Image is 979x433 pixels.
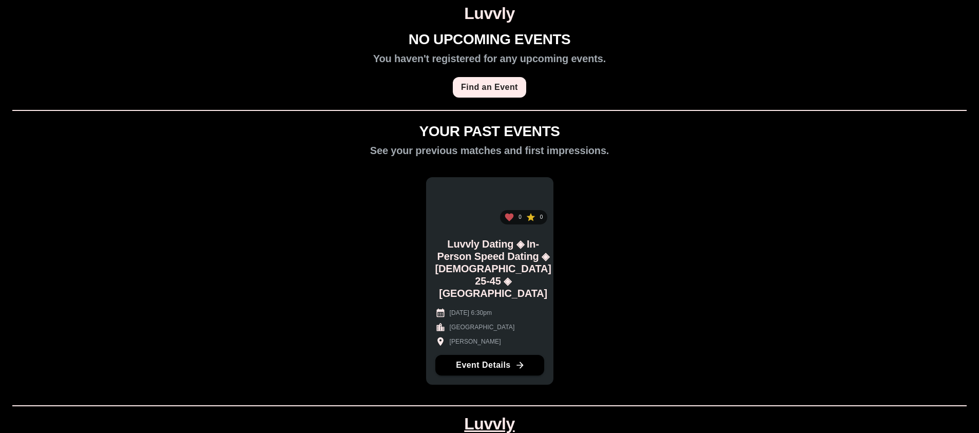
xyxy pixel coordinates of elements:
[453,77,526,98] a: Find an Event
[419,123,560,140] h1: YOUR PAST EVENTS
[370,144,609,157] h2: See your previous matches and first impressions.
[519,214,522,221] p: 0
[435,238,551,299] h2: Luvvly Dating ◈ In-Person Speed Dating ◈ [DEMOGRAPHIC_DATA] 25-45 ◈ [GEOGRAPHIC_DATA]
[373,52,606,73] h2: You haven't registered for any upcoming events.
[540,214,543,221] p: 0
[450,308,492,317] p: [DATE] 6:30pm
[409,31,571,48] h1: NO UPCOMING EVENTS
[450,337,501,346] p: [PERSON_NAME]
[435,355,544,375] a: Event Details
[450,323,515,332] p: [GEOGRAPHIC_DATA]
[4,4,975,23] h1: Luvvly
